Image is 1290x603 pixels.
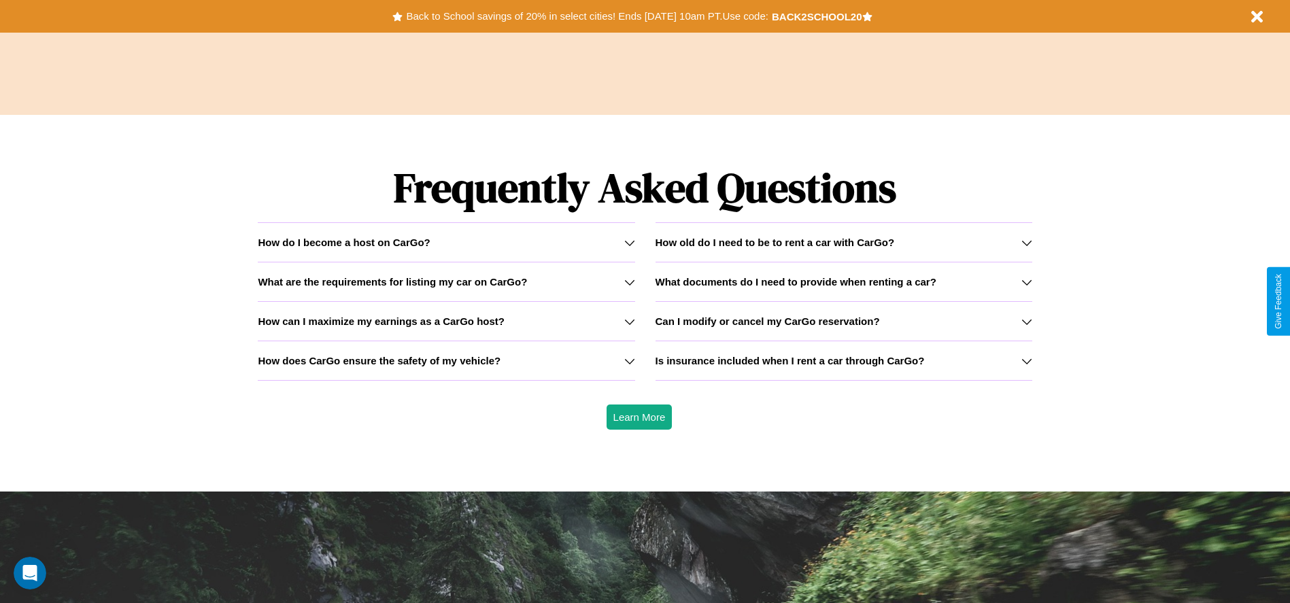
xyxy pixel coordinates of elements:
[656,276,936,288] h3: What documents do I need to provide when renting a car?
[14,557,46,589] iframe: Intercom live chat
[258,237,430,248] h3: How do I become a host on CarGo?
[403,7,771,26] button: Back to School savings of 20% in select cities! Ends [DATE] 10am PT.Use code:
[258,153,1032,222] h1: Frequently Asked Questions
[656,237,895,248] h3: How old do I need to be to rent a car with CarGo?
[1274,274,1283,329] div: Give Feedback
[607,404,673,430] button: Learn More
[656,315,880,327] h3: Can I modify or cancel my CarGo reservation?
[772,11,862,22] b: BACK2SCHOOL20
[656,355,925,366] h3: Is insurance included when I rent a car through CarGo?
[258,315,505,327] h3: How can I maximize my earnings as a CarGo host?
[258,355,500,366] h3: How does CarGo ensure the safety of my vehicle?
[258,276,527,288] h3: What are the requirements for listing my car on CarGo?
